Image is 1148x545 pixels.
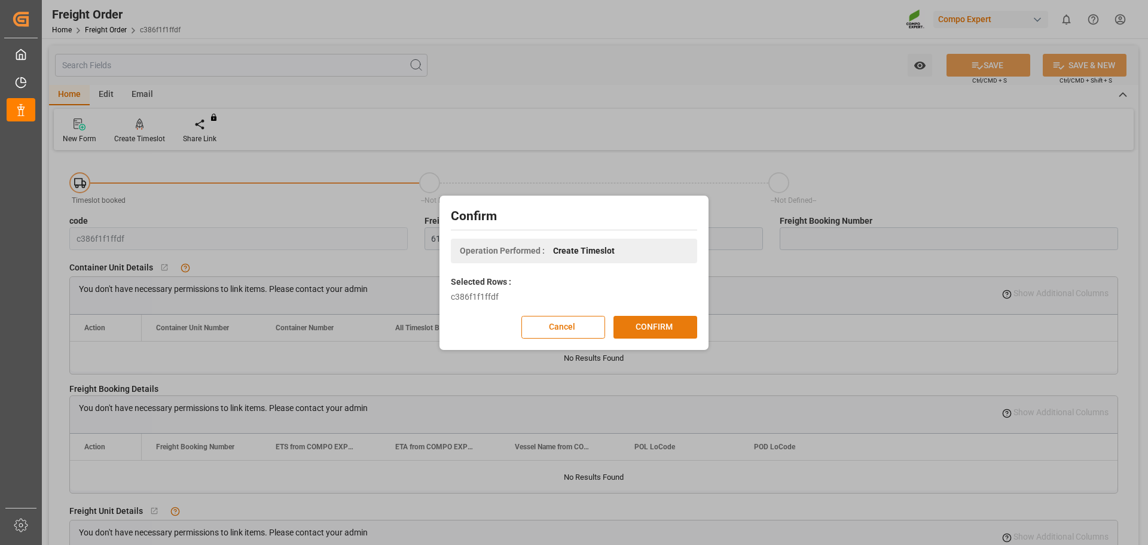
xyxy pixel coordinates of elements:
[451,291,697,303] div: c386f1f1ffdf
[451,276,511,288] label: Selected Rows :
[553,245,615,257] span: Create Timeslot
[521,316,605,339] button: Cancel
[613,316,697,339] button: CONFIRM
[460,245,545,257] span: Operation Performed :
[451,207,697,226] h2: Confirm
